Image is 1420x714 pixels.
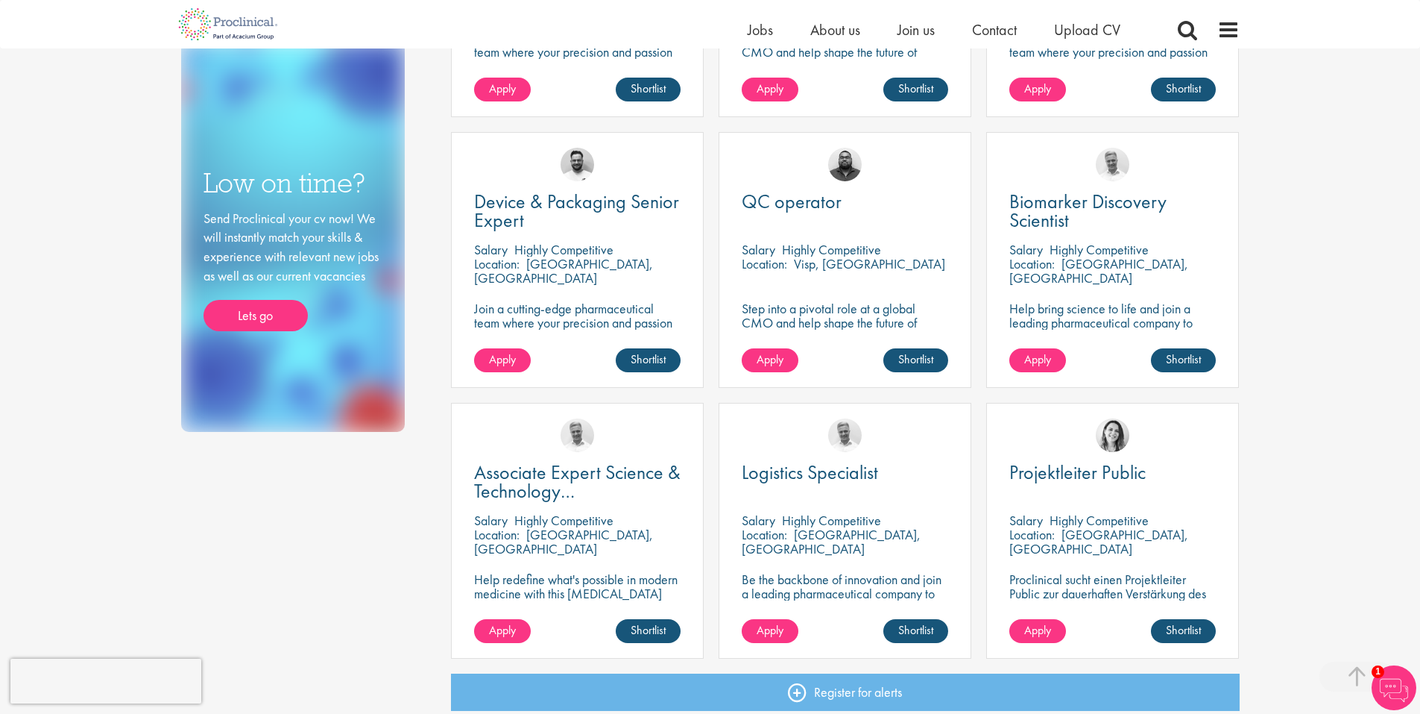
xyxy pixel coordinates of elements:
[561,419,594,452] img: Joshua Bye
[561,148,594,181] img: Emile De Beer
[1009,255,1055,272] span: Location:
[828,148,862,181] img: Ashley Bennett
[1372,666,1416,710] img: Chatbot
[451,674,1240,711] a: Register for alerts
[474,189,679,233] span: Device & Packaging Senior Expert
[742,192,948,211] a: QC operator
[489,622,516,638] span: Apply
[883,348,948,372] a: Shortlist
[1009,192,1216,230] a: Biomarker Discovery Scientist
[616,619,681,643] a: Shortlist
[1009,189,1167,233] span: Biomarker Discovery Scientist
[1050,512,1149,529] p: Highly Competitive
[474,460,681,522] span: Associate Expert Science & Technology ([MEDICAL_DATA])
[742,348,798,372] a: Apply
[1151,78,1216,101] a: Shortlist
[514,512,613,529] p: Highly Competitive
[742,301,948,344] p: Step into a pivotal role at a global CMO and help shape the future of healthcare manufacturing.
[616,78,681,101] a: Shortlist
[203,209,382,332] div: Send Proclinical your cv now! We will instantly match your skills & experience with relevant new ...
[1024,351,1051,367] span: Apply
[742,463,948,482] a: Logistics Specialist
[474,301,681,358] p: Join a cutting-edge pharmaceutical team where your precision and passion for quality will help sh...
[1009,526,1188,557] p: [GEOGRAPHIC_DATA], [GEOGRAPHIC_DATA]
[1054,20,1120,40] a: Upload CV
[782,512,881,529] p: Highly Competitive
[474,526,520,543] span: Location:
[1050,241,1149,258] p: Highly Competitive
[742,619,798,643] a: Apply
[742,241,775,258] span: Salary
[1009,512,1043,529] span: Salary
[474,526,653,557] p: [GEOGRAPHIC_DATA], [GEOGRAPHIC_DATA]
[810,20,860,40] a: About us
[897,20,935,40] a: Join us
[742,189,842,214] span: QC operator
[742,572,948,629] p: Be the backbone of innovation and join a leading pharmaceutical company to help keep life-changin...
[972,20,1017,40] a: Contact
[474,192,681,230] a: Device & Packaging Senior Expert
[794,255,945,272] p: Visp, [GEOGRAPHIC_DATA]
[474,463,681,501] a: Associate Expert Science & Technology ([MEDICAL_DATA])
[828,419,862,452] img: Joshua Bye
[514,241,613,258] p: Highly Competitive
[474,241,508,258] span: Salary
[1009,78,1066,101] a: Apply
[474,348,531,372] a: Apply
[489,81,516,96] span: Apply
[474,255,520,272] span: Location:
[203,300,308,331] a: Lets go
[203,169,382,198] h3: Low on time?
[1009,301,1216,372] p: Help bring science to life and join a leading pharmaceutical company to play a key role in delive...
[1024,81,1051,96] span: Apply
[1372,666,1384,678] span: 1
[1009,241,1043,258] span: Salary
[742,512,775,529] span: Salary
[742,78,798,101] a: Apply
[757,622,783,638] span: Apply
[1151,348,1216,372] a: Shortlist
[1009,526,1055,543] span: Location:
[742,31,948,73] p: Step into a pivotal role at a global CMO and help shape the future of healthcare manufacturing.
[782,241,881,258] p: Highly Competitive
[1151,619,1216,643] a: Shortlist
[474,619,531,643] a: Apply
[474,512,508,529] span: Salary
[1009,348,1066,372] a: Apply
[742,526,921,557] p: [GEOGRAPHIC_DATA], [GEOGRAPHIC_DATA]
[883,619,948,643] a: Shortlist
[742,460,878,485] span: Logistics Specialist
[757,351,783,367] span: Apply
[742,255,787,272] span: Location:
[616,348,681,372] a: Shortlist
[1096,419,1129,452] img: Nur Ergiydiren
[1024,622,1051,638] span: Apply
[757,81,783,96] span: Apply
[1096,148,1129,181] img: Joshua Bye
[1009,619,1066,643] a: Apply
[883,78,948,101] a: Shortlist
[10,659,201,704] iframe: reCAPTCHA
[474,255,653,286] p: [GEOGRAPHIC_DATA], [GEOGRAPHIC_DATA]
[742,526,787,543] span: Location:
[1009,460,1146,485] span: Projektleiter Public
[1009,572,1216,629] p: Proclinical sucht einen Projektleiter Public zur dauerhaften Verstärkung des Teams unseres Kunden...
[474,78,531,101] a: Apply
[489,351,516,367] span: Apply
[474,572,681,615] p: Help redefine what's possible in modern medicine with this [MEDICAL_DATA] Associate Expert Scienc...
[748,20,773,40] a: Jobs
[1009,463,1216,482] a: Projektleiter Public
[1009,255,1188,286] p: [GEOGRAPHIC_DATA], [GEOGRAPHIC_DATA]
